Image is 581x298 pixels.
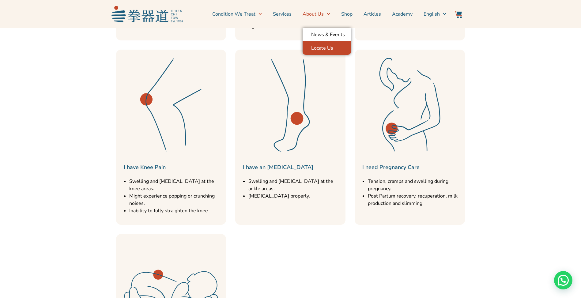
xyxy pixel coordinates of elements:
a: Condition We Treat [212,6,262,22]
a: Services [273,6,292,22]
a: Locate Us [303,41,351,55]
img: Services Icon-42 [358,53,462,157]
a: News & Events [303,28,351,41]
img: Website Icon-03 [455,11,462,18]
li: Inability to fully straighten the knee [129,207,223,214]
li: Tension, cramps and swelling during pregnancy. [368,178,462,192]
a: I have an [MEDICAL_DATA] [243,164,313,171]
a: Articles [364,6,381,22]
span: English [424,10,440,18]
nav: Menu [186,6,447,22]
li: Swelling and [MEDICAL_DATA] at the knee areas. [129,178,223,192]
li: Swelling and [MEDICAL_DATA] at the ankle areas. [248,178,342,192]
img: Services Icon-38 [238,53,342,157]
li: Post Partum recovery, recuperation, milk production and slimming. [368,192,462,207]
a: I have Knee Pain [124,164,166,171]
a: Shop [341,6,353,22]
ul: About Us [303,28,351,55]
a: English [424,6,446,22]
li: [MEDICAL_DATA] properly. [248,192,342,200]
a: About Us [303,6,330,22]
li: Might experience popping or crunching noises. [129,192,223,207]
img: Services Icon-41 [119,53,223,157]
a: I need Pregnancy Care [362,164,420,171]
a: Academy [392,6,413,22]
